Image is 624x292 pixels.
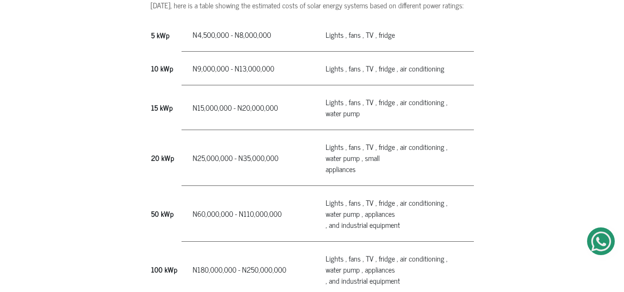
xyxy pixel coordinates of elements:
[182,52,315,85] td: N9,000,000 - N13,000,000
[182,85,315,130] td: N15,000,000 - N20,000,000
[182,186,315,242] td: N60,000,000 - N110,000,000
[151,18,182,52] th: 5 kWp
[591,232,611,251] img: Get Started On Earthbond Via Whatsapp
[151,186,182,242] th: 50 kWp
[315,186,473,242] td: Lights , fans , TV , fridge , air conditioning , water pump , appliances , and industrial equipment
[315,130,473,186] td: Lights , fans , TV , fridge , air conditioning , water pump , small appliances
[151,52,182,85] th: 10 kWp
[151,130,182,186] th: 20 kWp
[182,18,315,52] td: N4,500,000 - N8,000,000
[315,52,473,85] td: Lights , fans , TV , fridge , air conditioning
[315,85,473,130] td: Lights , fans , TV , fridge , air conditioning , water pump
[182,130,315,186] td: N25,000,000 - N35,000,000
[315,18,473,52] td: Lights , fans , TV , fridge
[151,85,182,130] th: 15 kWp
